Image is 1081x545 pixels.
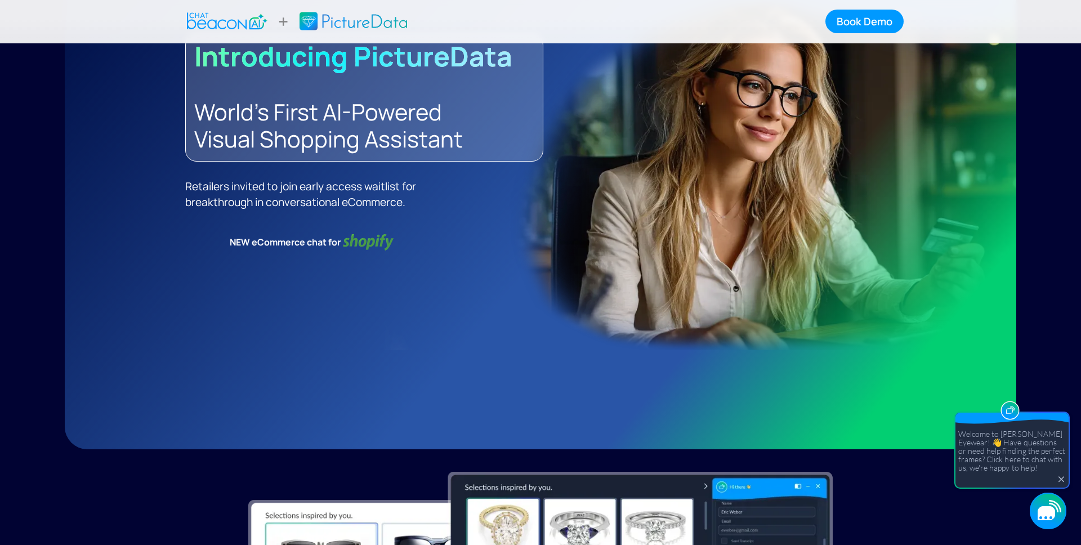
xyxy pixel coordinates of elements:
[825,10,904,33] a: Book Demo
[837,14,892,29] div: Book Demo
[194,96,463,154] span: World's First AI-Powered Visual Shopping Assistant
[227,234,343,250] strong: NEW eCommerce chat for
[185,178,466,210] p: Retailers invited to join early access waitlist for breakthrough in conversational eCommerce.
[177,7,416,35] a: home
[194,38,512,74] strong: Introducing PictureData
[278,9,288,34] span: +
